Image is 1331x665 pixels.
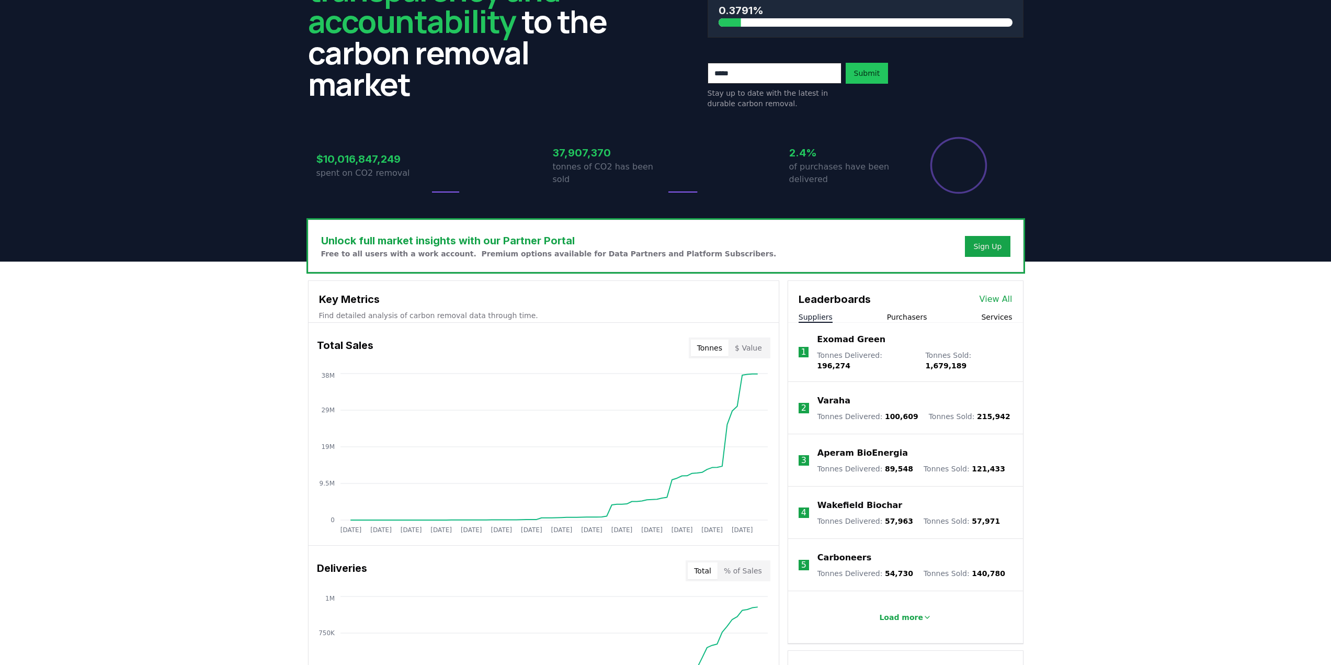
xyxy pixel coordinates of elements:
p: Tonnes Sold : [929,411,1010,422]
tspan: [DATE] [460,526,482,534]
p: Load more [879,612,923,623]
a: Sign Up [973,241,1002,252]
tspan: [DATE] [340,526,361,534]
p: Find detailed analysis of carbon removal data through time. [319,310,768,321]
a: Aperam BioEnergia [817,447,908,459]
tspan: [DATE] [611,526,632,534]
button: Purchasers [887,312,927,322]
button: Sign Up [965,236,1010,257]
a: View All [980,293,1013,306]
div: Percentage of sales delivered [929,136,988,195]
button: Suppliers [799,312,833,322]
h3: 37,907,370 [553,145,666,161]
tspan: [DATE] [731,526,753,534]
span: 54,730 [885,569,913,578]
h3: Key Metrics [319,291,768,307]
p: 1 [801,346,806,358]
h3: $10,016,847,249 [316,151,429,167]
tspan: 1M [325,595,335,602]
h3: Deliveries [317,560,367,581]
tspan: [DATE] [641,526,663,534]
tspan: 0 [331,516,335,524]
tspan: [DATE] [430,526,452,534]
h3: 2.4% [789,145,902,161]
tspan: [DATE] [370,526,392,534]
button: Services [981,312,1012,322]
h3: Total Sales [317,337,373,358]
button: Total [688,562,718,579]
p: 2 [801,402,806,414]
h3: Unlock full market insights with our Partner Portal [321,233,777,249]
span: 121,433 [972,465,1005,473]
p: Tonnes Delivered : [817,568,913,579]
tspan: [DATE] [701,526,723,534]
p: 4 [801,506,806,519]
a: Carboneers [817,551,871,564]
span: 100,609 [885,412,918,421]
p: 3 [801,454,806,467]
p: Tonnes Delivered : [817,464,913,474]
p: Tonnes Delivered : [817,350,915,371]
p: spent on CO2 removal [316,167,429,179]
tspan: [DATE] [581,526,602,534]
p: Tonnes Sold : [924,516,1000,526]
span: 215,942 [977,412,1010,421]
span: 57,971 [972,517,1000,525]
tspan: [DATE] [400,526,422,534]
span: 196,274 [817,362,850,370]
p: 5 [801,559,806,571]
tspan: 19M [321,443,335,450]
button: % of Sales [718,562,768,579]
p: Tonnes Sold : [924,464,1005,474]
p: Tonnes Delivered : [817,516,913,526]
tspan: 38M [321,372,335,379]
a: Wakefield Biochar [817,499,902,512]
tspan: 750K [318,629,335,637]
p: Tonnes Sold : [925,350,1012,371]
tspan: [DATE] [491,526,512,534]
a: Exomad Green [817,333,885,346]
tspan: [DATE] [551,526,572,534]
button: Submit [846,63,889,84]
button: Tonnes [691,340,729,356]
button: $ Value [729,340,768,356]
p: Stay up to date with the latest in durable carbon removal. [708,88,841,109]
tspan: 29M [321,407,335,414]
span: 57,963 [885,517,913,525]
span: 89,548 [885,465,913,473]
button: Load more [871,607,940,628]
h3: 0.3791% [719,3,1013,18]
p: tonnes of CO2 has been sold [553,161,666,186]
tspan: [DATE] [521,526,542,534]
a: Varaha [817,395,850,407]
h3: Leaderboards [799,291,871,307]
p: Tonnes Sold : [924,568,1005,579]
p: Tonnes Delivered : [817,411,918,422]
p: Free to all users with a work account. Premium options available for Data Partners and Platform S... [321,249,777,259]
tspan: 9.5M [319,480,334,487]
span: 140,780 [972,569,1005,578]
tspan: [DATE] [671,526,692,534]
span: 1,679,189 [925,362,966,370]
p: of purchases have been delivered [789,161,902,186]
